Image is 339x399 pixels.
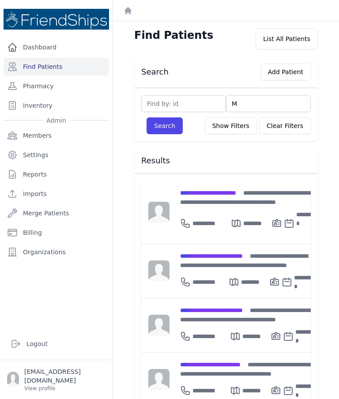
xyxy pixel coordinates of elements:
img: person-242608b1a05df3501eefc295dc1bc67a.jpg [148,369,169,390]
button: Show Filters [205,117,257,134]
a: Billing [4,224,109,241]
img: person-242608b1a05df3501eefc295dc1bc67a.jpg [148,202,169,223]
a: Pharmacy [4,77,109,95]
p: View profile [24,385,105,392]
h1: Find Patients [134,28,213,42]
button: Clear Filters [259,117,311,134]
img: person-242608b1a05df3501eefc295dc1bc67a.jpg [148,315,169,336]
a: Organizations [4,243,109,261]
button: Add Patient [260,64,311,80]
a: Members [4,127,109,144]
a: Settings [4,146,109,164]
img: Medical Missions EMR [4,9,109,30]
h3: Results [141,155,311,166]
a: Merge Patients [4,204,109,222]
a: [EMAIL_ADDRESS][DOMAIN_NAME] View profile [7,367,105,392]
a: Find Patients [4,58,109,75]
a: Inventory [4,97,109,114]
button: Search [147,117,183,134]
input: Search by: name, government id or phone [226,95,311,112]
a: Logout [7,335,105,353]
a: Imports [4,185,109,203]
input: Find by: id [141,95,226,112]
p: [EMAIL_ADDRESS][DOMAIN_NAME] [24,367,105,385]
a: Dashboard [4,38,109,56]
a: Reports [4,166,109,183]
img: person-242608b1a05df3501eefc295dc1bc67a.jpg [148,260,169,282]
span: Admin [43,116,70,125]
div: List All Patients [256,28,318,49]
h3: Search [141,67,169,77]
